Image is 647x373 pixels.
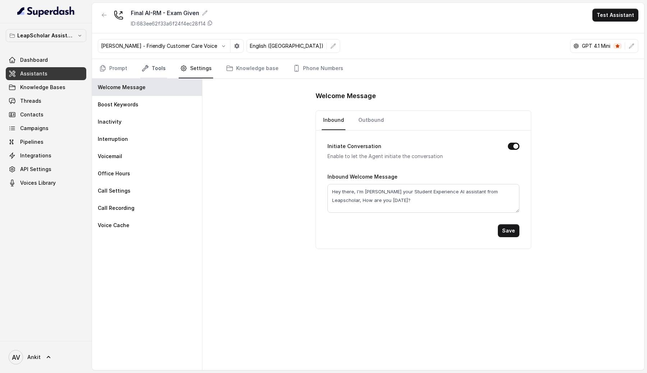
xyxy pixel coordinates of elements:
[131,9,213,17] div: Final AI-RM - Exam Given
[6,135,86,148] a: Pipelines
[6,81,86,94] a: Knowledge Bases
[98,118,121,125] p: Inactivity
[6,122,86,135] a: Campaigns
[498,224,519,237] button: Save
[582,42,610,50] p: GPT 4.1 Mini
[20,84,65,91] span: Knowledge Bases
[6,29,86,42] button: LeapScholar Assistant
[98,187,130,194] p: Call Settings
[357,111,385,130] a: Outbound
[592,9,638,22] button: Test Assistant
[6,149,86,162] a: Integrations
[101,42,217,50] p: [PERSON_NAME] - Friendly Customer Care Voice
[20,152,51,159] span: Integrations
[131,20,206,27] p: ID: 683ee62f33a6f24f4ec28f14
[12,354,20,361] text: AV
[98,204,134,212] p: Call Recording
[20,138,43,146] span: Pipelines
[327,142,381,151] label: Initiate Conversation
[20,111,43,118] span: Contacts
[6,347,86,367] a: Ankit
[20,125,49,132] span: Campaigns
[6,67,86,80] a: Assistants
[6,95,86,107] a: Threads
[20,179,56,186] span: Voices Library
[17,31,75,40] p: LeapScholar Assistant
[98,59,638,78] nav: Tabs
[327,174,398,180] label: Inbound Welcome Message
[316,90,531,102] h1: Welcome Message
[98,135,128,143] p: Interruption
[6,108,86,121] a: Contacts
[98,153,122,160] p: Voicemail
[98,84,146,91] p: Welcome Message
[6,176,86,189] a: Voices Library
[327,184,519,213] textarea: Hey there, I'm [PERSON_NAME] your Student Experience AI assistant from Leapscholar, How are you [...
[250,42,323,50] p: English ([GEOGRAPHIC_DATA])
[98,59,129,78] a: Prompt
[225,59,280,78] a: Knowledge base
[322,111,345,130] a: Inbound
[17,6,75,17] img: light.svg
[98,222,129,229] p: Voice Cache
[322,111,525,130] nav: Tabs
[98,101,138,108] p: Boost Keywords
[327,152,496,161] p: Enable to let the Agent initiate the conversation
[6,54,86,66] a: Dashboard
[6,163,86,176] a: API Settings
[20,97,41,105] span: Threads
[27,354,41,361] span: Ankit
[573,43,579,49] svg: openai logo
[98,170,130,177] p: Office Hours
[20,56,48,64] span: Dashboard
[292,59,345,78] a: Phone Numbers
[20,70,47,77] span: Assistants
[20,166,51,173] span: API Settings
[179,59,213,78] a: Settings
[140,59,167,78] a: Tools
